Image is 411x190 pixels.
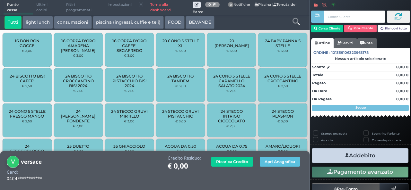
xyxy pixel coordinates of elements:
span: 24 CONO 5 STELLE FRESCO MANGO [8,109,46,119]
button: consumazioni [54,16,92,29]
span: 24 STECCO GRUVI PISTACCHIO [162,109,200,119]
a: Ordine [311,38,334,48]
small: € 5,00 [277,149,288,153]
small: € 3,00 [73,124,83,128]
span: 101359106323963178 [331,50,369,55]
span: 24 STECCOBLOCCO [8,144,46,153]
span: ACQUA DA 0,50 PET [162,144,200,153]
span: Ritiri programmati [63,0,104,15]
label: Stampa una copia [321,131,347,136]
small: € 2,50 [278,84,288,88]
span: AMARO/LIQUORI [266,144,300,149]
div: Nessun articolo selezionato [311,56,410,61]
span: 24 BISCOTTO BIS! CAFFE' [8,74,46,83]
span: 20 CONO 5 STELLE XL [162,38,200,48]
span: 16 BON BON GOCCE [8,38,46,48]
span: Impostazioni [104,0,135,9]
small: € 3,00 [277,119,288,123]
button: piscina (ingressi, cuffie e teli) [93,16,164,29]
input: Codice Cliente [324,11,385,23]
strong: Sconto [312,64,325,70]
span: 24 BISCOTTO PISTACCHIO BIS! 2024 [110,74,149,88]
span: Ultimi ordini [33,0,63,15]
small: € 3,00 [226,49,237,53]
span: 35 GHIACCIOLO [113,144,145,149]
span: 20 [PERSON_NAME] [213,38,251,48]
button: Ricarica Credito [211,157,253,167]
span: 24 STECCO GRUVI MIRTILLO [110,109,149,119]
span: 0 [228,2,234,8]
span: 24 CONO 5 STELLE CROCCANTINO [264,74,302,83]
button: Addebito [312,148,408,163]
label: Scontrino Parlante [372,131,399,136]
small: € 1,00 [124,149,134,153]
small: € 2,00 [226,149,237,153]
span: Ordine : [313,50,330,55]
h4: Credito Residuo: [168,156,201,161]
small: € 2,50 [22,119,32,123]
b: 0 [208,2,211,7]
small: € 3,00 [277,49,288,53]
img: versace [7,156,19,168]
b: versace [21,158,42,165]
small: € 2,50 [22,84,32,88]
span: 24 BABY PANNA 5 STELLE [264,38,302,48]
span: 24 STECCO PLASMON [264,109,302,119]
strong: 0,00 € [396,73,409,77]
span: 24 BISCOTTO CROCCANTINO BIS! 2024 [59,74,97,88]
strong: 0,00 € [396,89,409,93]
strong: Segue [355,105,366,110]
button: Rimuovi tutto [378,25,410,32]
span: 24 STECCO INTRIGO CIOCCOLATO [213,109,251,123]
small: € 3,00 [73,54,83,57]
h1: € 0,00 [168,162,201,170]
button: light lunch [22,16,53,29]
h4: Card: [7,170,18,175]
strong: 0,00 € [396,97,409,101]
a: Note [357,38,376,48]
button: Cerca Cliente [311,25,344,32]
small: € 3,00 [175,119,186,123]
button: FOOD [165,16,185,29]
label: Comanda prioritaria [372,138,401,142]
button: BEVANDE [186,16,214,29]
span: 24 BISCOTTO TANDEM [162,74,200,83]
small: € 3,00 [22,49,32,53]
span: ACQUA DA 0,75 [216,144,247,149]
small: € 2,50 [124,89,135,93]
small: € 3,00 [124,119,135,123]
small: € 3,00 [175,49,186,53]
span: 24 [PERSON_NAME] FONDENTE [59,109,97,123]
button: Rim. Cliente [344,25,377,32]
small: € 3,00 [124,54,135,57]
button: Tutti [4,16,22,29]
strong: Da Dare [312,89,327,93]
span: Punto cassa [4,0,33,15]
strong: Pagato [312,81,326,85]
button: Apri Anagrafica [260,157,300,167]
a: Servizi [334,38,357,48]
small: € 2,50 [226,124,237,128]
small: € 2,50 [226,89,237,93]
strong: Da Pagare [312,97,332,101]
strong: 0,00 € [396,81,409,85]
a: Torna alla dashboard [147,0,193,15]
span: 16 COPPA D'ORO CAFFE' SEGAFREDO [110,38,149,53]
span: 25 DUETTO [67,144,89,149]
span: 16 COPPA D'ORO AMARENA [PERSON_NAME] [59,38,97,53]
small: € 2,50 [73,89,83,93]
strong: 0,00 € [396,65,409,69]
small: € 2,50 [73,149,83,153]
span: 24 CONO 5 STELLE CARAMELLO SALATO 2024 [213,74,251,88]
small: € 3,00 [175,84,186,88]
strong: Totale [312,73,323,77]
button: Pagamento avanzato [312,167,408,178]
label: Asporto [321,138,333,142]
